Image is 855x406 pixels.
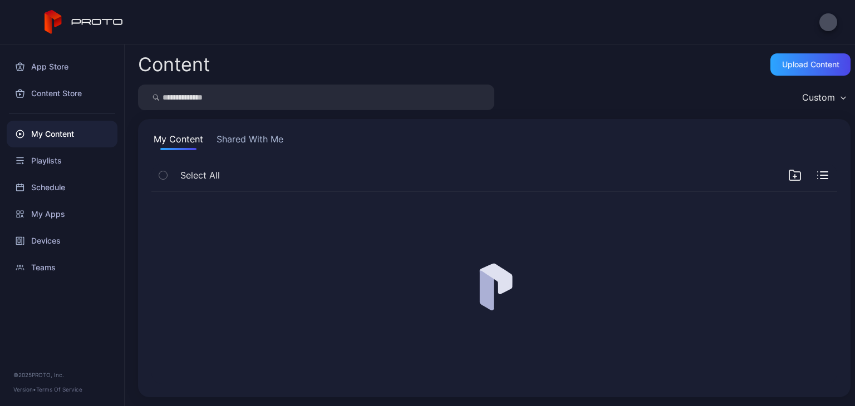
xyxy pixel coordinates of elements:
[802,92,835,103] div: Custom
[770,53,851,76] button: Upload Content
[7,201,117,227] a: My Apps
[13,386,36,393] span: Version •
[7,147,117,174] a: Playlists
[36,386,82,393] a: Terms Of Service
[7,80,117,107] a: Content Store
[7,227,117,254] a: Devices
[138,55,210,74] div: Content
[151,132,205,150] button: My Content
[797,85,851,110] button: Custom
[214,132,286,150] button: Shared With Me
[7,174,117,201] a: Schedule
[180,169,220,182] span: Select All
[7,254,117,281] a: Teams
[7,53,117,80] a: App Store
[782,60,839,69] div: Upload Content
[7,121,117,147] a: My Content
[13,370,111,379] div: © 2025 PROTO, Inc.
